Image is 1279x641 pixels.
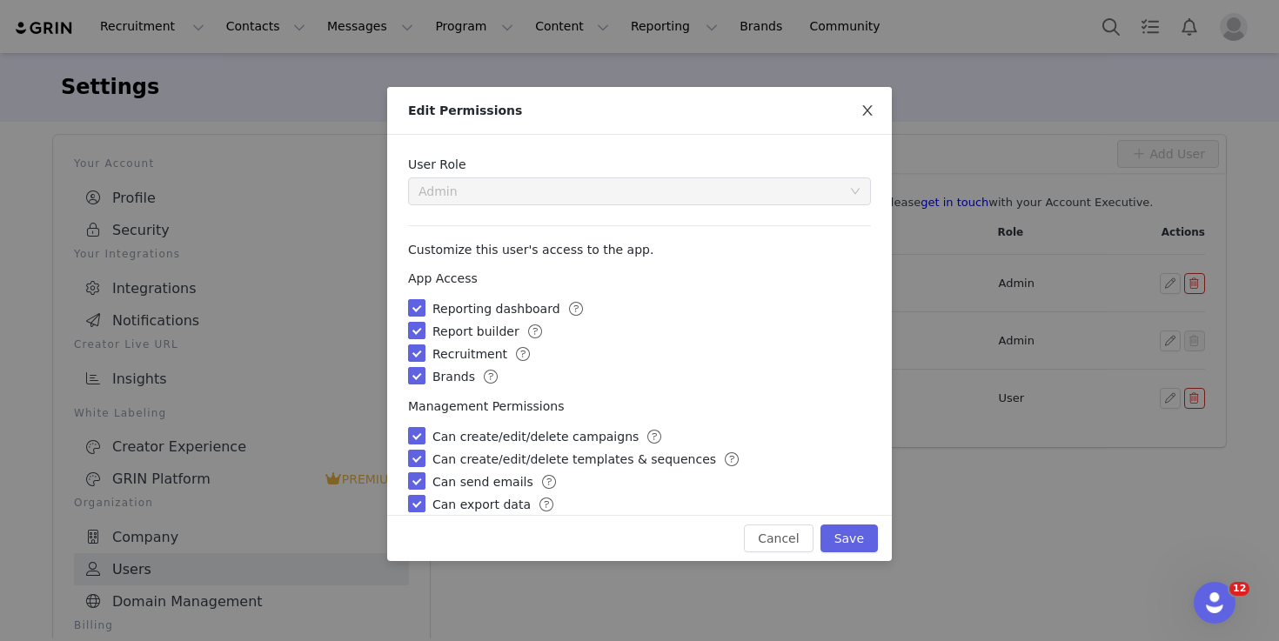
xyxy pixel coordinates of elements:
[432,451,716,469] span: Can create/edit/delete templates & sequences
[432,345,507,364] span: Recruitment
[850,186,860,198] i: icon: down
[432,323,519,341] span: Report builder
[860,103,874,117] i: icon: close
[432,496,531,514] span: Can export data
[432,300,560,318] span: Reporting dashboard
[408,241,653,259] p: Customize this user's access to the app.
[843,87,892,136] button: Close
[1194,582,1235,624] iframe: Intercom live chat
[408,101,522,120] span: Edit Permissions
[744,524,813,552] button: Cancel
[408,397,564,416] span: Management Permissions
[432,368,475,386] span: Brands
[432,473,533,491] span: Can send emails
[419,178,458,204] div: Admin
[408,270,478,288] span: App Access
[820,524,878,552] button: Save
[408,156,466,174] h4: User Role
[432,428,639,446] span: Can create/edit/delete campaigns
[1229,582,1249,596] span: 12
